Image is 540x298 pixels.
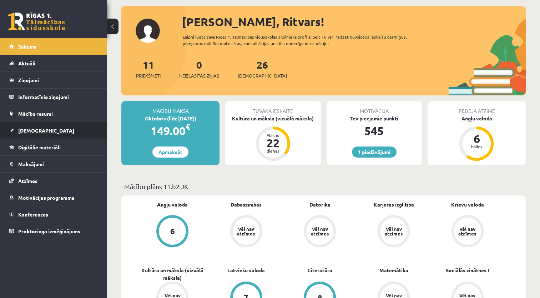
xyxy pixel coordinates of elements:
a: 11Priekšmeti [136,58,161,79]
a: Digitālie materiāli [9,139,98,155]
a: [DEMOGRAPHIC_DATA] [9,122,98,139]
a: Angļu valoda [157,201,188,208]
a: Karjeras izglītība [374,201,414,208]
a: Latviešu valoda [227,267,265,274]
div: Atlicis [262,133,284,137]
span: Konferences [18,211,48,218]
div: 149.00 [121,122,219,139]
div: Kultūra un māksla (vizuālā māksla) [225,115,321,122]
legend: Maksājumi [18,156,98,172]
span: [DEMOGRAPHIC_DATA] [238,72,287,79]
div: 545 [327,122,422,139]
a: Vēl nav atzīmes [430,215,504,249]
a: Maksājumi [9,156,98,172]
a: Konferences [9,206,98,223]
div: Tuvākā ieskaite [225,101,321,115]
a: Proktoringa izmēģinājums [9,223,98,239]
div: Motivācija [327,101,422,115]
div: Vēl nav atzīmes [458,227,478,236]
legend: Ziņojumi [18,72,98,88]
div: dienas [262,149,284,153]
div: balles [466,144,487,149]
a: Datorika [309,201,330,208]
a: Kultūra un māksla (vizuālā māksla) Atlicis 22 dienas [225,115,321,162]
span: Digitālie materiāli [18,144,61,150]
div: Angļu valoda [428,115,526,122]
a: Vēl nav atzīmes [210,215,283,249]
div: [PERSON_NAME], Ritvars! [182,13,526,30]
div: Vēl nav atzīmes [384,227,404,236]
a: Sākums [9,38,98,55]
div: Mācību maksa [121,101,219,115]
a: 0Neizlasītās ziņas [179,58,219,79]
span: [DEMOGRAPHIC_DATA] [18,127,74,134]
span: Aktuāli [18,60,35,66]
a: Atzīmes [9,173,98,189]
a: Kultūra un māksla (vizuālā māksla) [136,267,210,282]
div: Vēl nav atzīmes [310,227,330,236]
span: Proktoringa izmēģinājums [18,228,80,234]
a: Literatūra [308,267,332,274]
span: Atzīmes [18,178,37,184]
a: Sociālās zinātnes I [446,267,489,274]
span: Priekšmeti [136,72,161,79]
span: Neizlasītās ziņas [179,72,219,79]
div: Oktobris (līdz [DATE]) [121,115,219,122]
a: 1 piedāvājumi [352,146,397,158]
a: Informatīvie ziņojumi [9,89,98,105]
a: 26[DEMOGRAPHIC_DATA] [238,58,287,79]
a: Dabaszinības [231,201,262,208]
a: Aktuāli [9,55,98,71]
a: 6 [136,215,210,249]
p: Mācību plāns 11.b2 JK [124,182,523,191]
a: Ziņojumi [9,72,98,88]
a: Vēl nav atzīmes [357,215,431,249]
div: 6 [466,133,487,144]
div: Pēdējā atzīme [428,101,526,115]
div: 6 [170,227,175,235]
a: Motivācijas programma [9,189,98,206]
div: Laipni lūgts savā Rīgas 1. Tālmācības vidusskolas skolnieka profilā. Šeit Tu vari redzēt tuvojošo... [183,34,425,46]
span: Sākums [18,43,36,50]
div: Tev pieejamie punkti [327,115,422,122]
span: € [186,121,190,132]
span: Motivācijas programma [18,194,75,201]
div: 22 [262,137,284,149]
a: Matemātika [379,267,408,274]
a: Angļu valoda 6 balles [428,115,526,162]
a: Mācību resursi [9,105,98,122]
a: Vēl nav atzīmes [283,215,357,249]
div: Vēl nav atzīmes [236,227,256,236]
a: Rīgas 1. Tālmācības vidusskola [8,13,65,30]
a: Apmaksāt [152,146,188,158]
span: Mācību resursi [18,110,53,117]
a: Krievu valoda [451,201,484,208]
legend: Informatīvie ziņojumi [18,89,98,105]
